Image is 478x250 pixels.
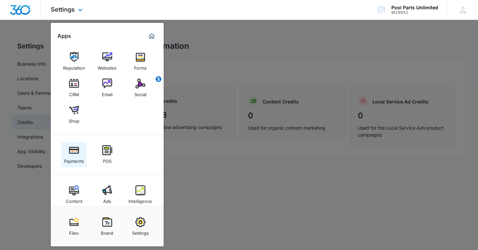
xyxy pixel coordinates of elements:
div: Reputation [63,62,85,71]
div: Email [102,89,113,97]
a: Websites [95,49,120,74]
a: CRM [61,75,87,100]
a: Forms [128,49,153,74]
a: POS [95,142,120,167]
a: Settings [128,214,153,239]
a: Social [128,75,153,100]
div: Forms [134,62,147,71]
a: Marketing 360® Dashboard [146,31,157,41]
div: Ads [103,195,111,204]
div: Files [69,227,79,236]
div: Settings [132,227,149,236]
div: Content [66,195,82,204]
div: Payments [64,155,84,164]
div: account name [391,5,438,10]
div: CRM [69,89,79,97]
a: Brand [95,214,120,239]
div: Shop [69,115,79,124]
a: Reputation [61,49,87,74]
a: Ads [95,182,120,207]
div: Brand [101,227,113,236]
a: Shop [61,102,87,127]
a: Content [61,182,87,207]
div: Websites [98,62,117,71]
div: POS [103,155,112,164]
span: Settings [51,6,75,13]
a: Files [61,214,87,239]
div: Social [134,89,146,97]
a: Intelligence [128,182,153,207]
div: Intelligence [128,195,152,204]
a: Email [95,75,120,100]
a: Payments [61,142,87,167]
h2: Apps [57,33,71,39]
div: account id [391,10,438,15]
